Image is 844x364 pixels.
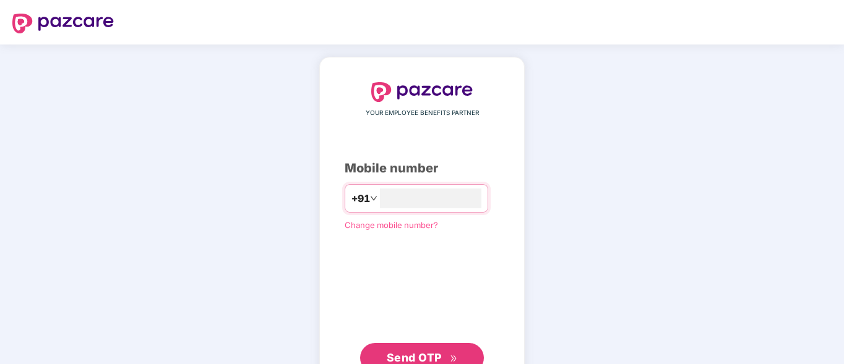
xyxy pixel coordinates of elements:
span: +91 [351,191,370,206]
a: Change mobile number? [345,220,438,230]
img: logo [371,82,473,102]
span: YOUR EMPLOYEE BENEFITS PARTNER [366,108,479,118]
span: double-right [450,355,458,363]
span: down [370,195,377,202]
img: logo [12,14,114,33]
span: Send OTP [387,351,442,364]
div: Mobile number [345,159,499,178]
